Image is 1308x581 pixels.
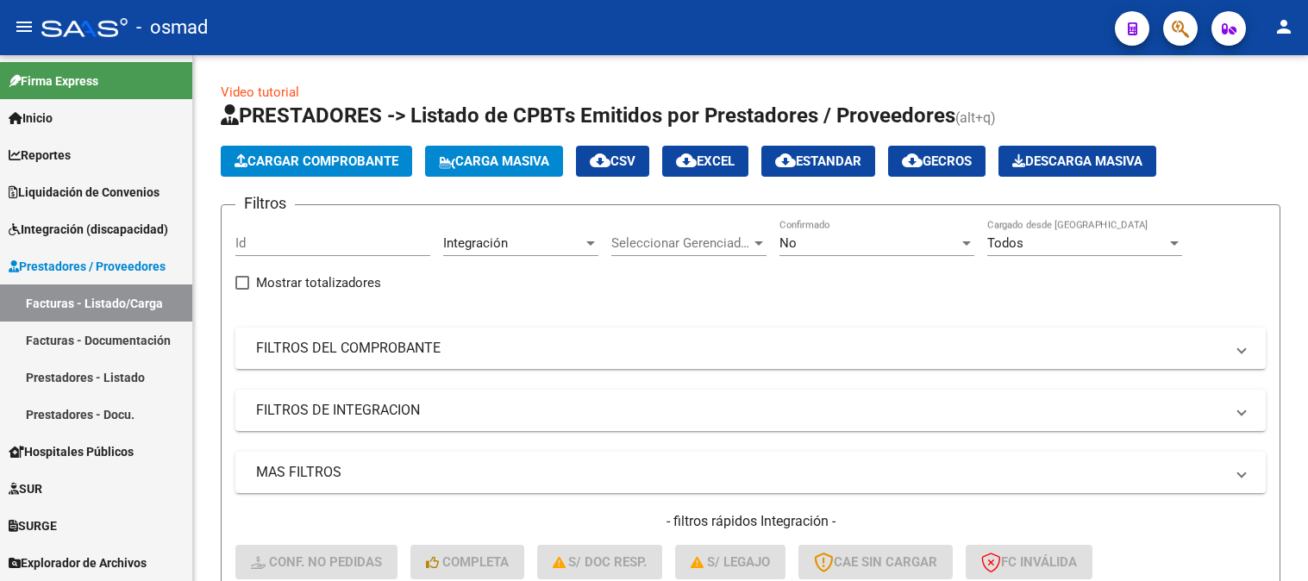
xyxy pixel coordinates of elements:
[775,153,861,169] span: Estandar
[439,153,549,169] span: Carga Masiva
[987,235,1023,251] span: Todos
[425,146,563,177] button: Carga Masiva
[9,442,134,461] span: Hospitales Públicos
[9,183,160,202] span: Liquidación de Convenios
[9,516,57,535] span: SURGE
[235,512,1266,531] h4: - filtros rápidos Integración -
[675,545,785,579] button: S/ legajo
[9,109,53,128] span: Inicio
[221,146,412,177] button: Cargar Comprobante
[676,150,697,171] mat-icon: cloud_download
[235,328,1266,369] mat-expansion-panel-header: FILTROS DEL COMPROBANTE
[9,479,42,498] span: SUR
[9,146,71,165] span: Reportes
[256,272,381,293] span: Mostrar totalizadores
[235,390,1266,431] mat-expansion-panel-header: FILTROS DE INTEGRACION
[14,16,34,37] mat-icon: menu
[691,554,770,570] span: S/ legajo
[955,109,996,126] span: (alt+q)
[9,257,166,276] span: Prestadores / Proveedores
[256,401,1224,420] mat-panel-title: FILTROS DE INTEGRACION
[998,146,1156,177] button: Descarga Masiva
[1274,16,1294,37] mat-icon: person
[1012,153,1142,169] span: Descarga Masiva
[611,235,751,251] span: Seleccionar Gerenciador
[902,150,923,171] mat-icon: cloud_download
[888,146,986,177] button: Gecros
[981,554,1077,570] span: FC Inválida
[761,146,875,177] button: Estandar
[256,339,1224,358] mat-panel-title: FILTROS DEL COMPROBANTE
[998,146,1156,177] app-download-masive: Descarga masiva de comprobantes (adjuntos)
[775,150,796,171] mat-icon: cloud_download
[443,235,508,251] span: Integración
[590,150,610,171] mat-icon: cloud_download
[798,545,953,579] button: CAE SIN CARGAR
[814,554,937,570] span: CAE SIN CARGAR
[235,452,1266,493] mat-expansion-panel-header: MAS FILTROS
[537,545,663,579] button: S/ Doc Resp.
[676,153,735,169] span: EXCEL
[221,84,299,100] a: Video tutorial
[235,545,397,579] button: Conf. no pedidas
[256,463,1224,482] mat-panel-title: MAS FILTROS
[553,554,648,570] span: S/ Doc Resp.
[576,146,649,177] button: CSV
[235,191,295,216] h3: Filtros
[426,554,509,570] span: Completa
[9,72,98,91] span: Firma Express
[235,153,398,169] span: Cargar Comprobante
[410,545,524,579] button: Completa
[9,553,147,572] span: Explorador de Archivos
[590,153,635,169] span: CSV
[251,554,382,570] span: Conf. no pedidas
[9,220,168,239] span: Integración (discapacidad)
[779,235,797,251] span: No
[136,9,208,47] span: - osmad
[902,153,972,169] span: Gecros
[221,103,955,128] span: PRESTADORES -> Listado de CPBTs Emitidos por Prestadores / Proveedores
[662,146,748,177] button: EXCEL
[966,545,1092,579] button: FC Inválida
[1249,522,1291,564] iframe: Intercom live chat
